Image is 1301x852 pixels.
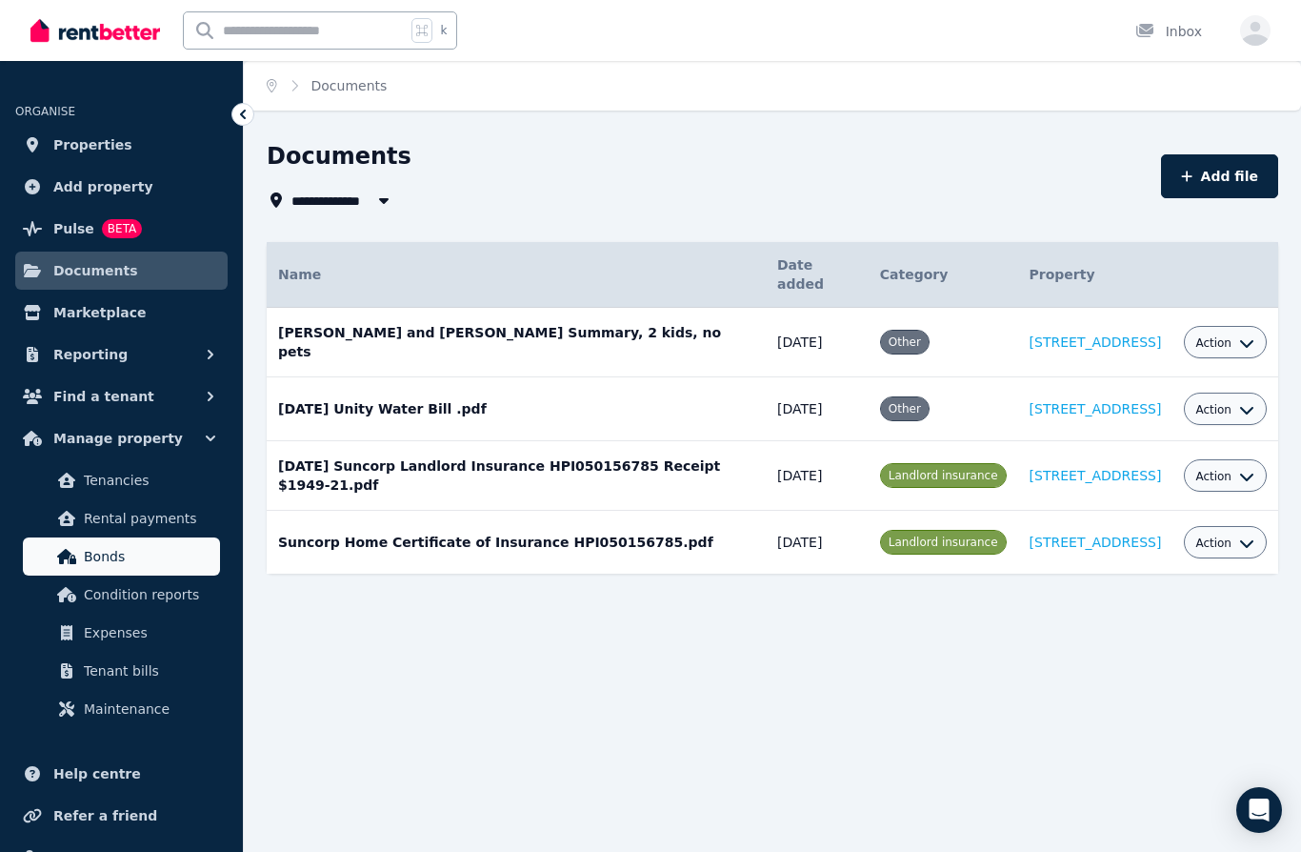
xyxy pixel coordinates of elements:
span: Tenancies [84,469,212,492]
a: Bonds [23,538,220,576]
a: Maintenance [23,690,220,728]
span: Maintenance [84,698,212,720]
td: [DATE] Unity Water Bill .pdf [267,377,766,441]
span: Name [278,267,321,282]
a: Help centre [15,755,228,793]
a: Expenses [23,614,220,652]
td: [DATE] [766,441,869,511]
h1: Documents [267,141,411,172]
td: [DATE] Suncorp Landlord Insurance HPI050156785 Receipt $1949-21.pdf [267,441,766,511]
span: Action [1195,335,1231,351]
button: Action [1195,335,1254,351]
span: Expenses [84,621,212,644]
span: Action [1195,536,1231,551]
span: BETA [102,219,142,238]
span: Marketplace [53,301,146,324]
a: Documents [15,252,228,290]
div: Open Intercom Messenger [1236,787,1282,833]
span: Bonds [84,545,212,568]
th: Property [1018,242,1173,308]
a: Refer a friend [15,797,228,835]
span: Landlord insurance [889,469,998,482]
span: Other [889,335,921,349]
span: Help centre [53,762,141,785]
span: Tenant bills [84,659,212,682]
td: [DATE] [766,377,869,441]
span: ORGANISE [15,105,75,118]
span: Action [1195,402,1231,417]
button: Find a tenant [15,377,228,416]
button: Action [1195,469,1254,484]
a: PulseBETA [15,210,228,248]
th: Category [869,242,1018,308]
a: Marketplace [15,294,228,332]
span: Other [889,402,921,416]
span: Pulse [53,217,94,240]
td: [DATE] [766,308,869,377]
button: Action [1195,402,1254,417]
a: [STREET_ADDRESS] [1030,401,1162,416]
span: Condition reports [84,583,212,606]
a: Rental payments [23,499,220,538]
th: Date added [766,242,869,308]
span: Rental payments [84,507,212,530]
span: Add property [53,175,153,198]
nav: Breadcrumb [244,61,410,111]
button: Reporting [15,335,228,374]
span: Documents [311,76,388,95]
span: k [440,23,447,38]
span: Refer a friend [53,804,157,827]
span: Find a tenant [53,385,154,408]
button: Action [1195,536,1254,551]
a: [STREET_ADDRESS] [1030,535,1162,550]
a: Tenant bills [23,652,220,690]
span: Landlord insurance [889,536,998,549]
img: RentBetter [30,16,160,45]
span: Properties [53,133,132,156]
td: [PERSON_NAME] and [PERSON_NAME] Summary, 2 kids, no pets [267,308,766,377]
div: Inbox [1135,22,1202,41]
a: Tenancies [23,461,220,499]
button: Manage property [15,419,228,457]
a: Add property [15,168,228,206]
span: Documents [53,259,138,282]
a: Properties [15,126,228,164]
span: Action [1195,469,1231,484]
span: Manage property [53,427,183,450]
span: Reporting [53,343,128,366]
a: Condition reports [23,576,220,614]
a: [STREET_ADDRESS] [1030,335,1162,350]
button: Add file [1161,154,1278,198]
td: Suncorp Home Certificate of Insurance HPI050156785.pdf [267,511,766,575]
a: [STREET_ADDRESS] [1030,468,1162,483]
td: [DATE] [766,511,869,575]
